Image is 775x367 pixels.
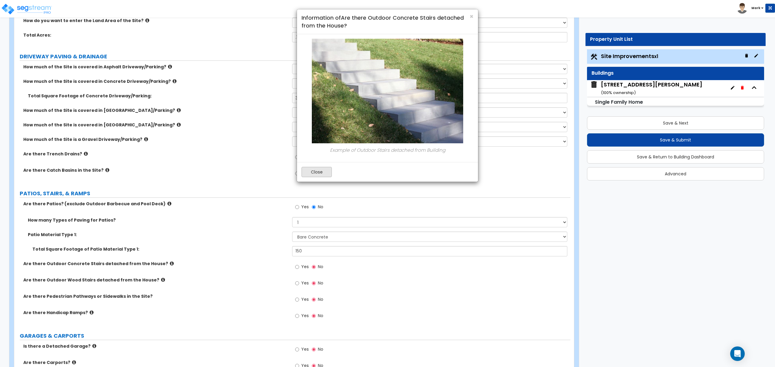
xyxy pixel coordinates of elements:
span: × [470,12,473,21]
em: Example of Outdoor Stairs detached from Building [330,147,445,153]
div: Open Intercom Messenger [730,346,745,361]
img: stair1.jpg [312,39,463,143]
button: Close [470,13,473,20]
button: Close [302,167,332,177]
h4: Information of Are there Outdoor Concrete Stairs detached from the House? [302,14,473,29]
